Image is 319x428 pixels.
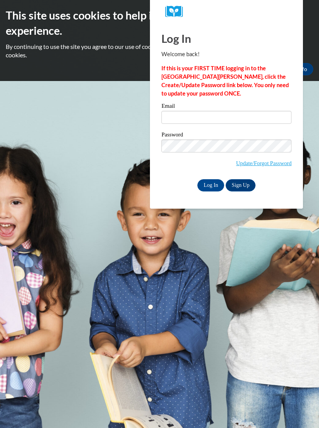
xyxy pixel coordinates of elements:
img: Logo brand [165,6,188,18]
h2: This site uses cookies to help improve your learning experience. [6,8,313,39]
a: Sign Up [226,179,256,191]
strong: If this is your FIRST TIME logging in to the [GEOGRAPHIC_DATA][PERSON_NAME], click the Create/Upd... [161,65,289,97]
input: Log In [197,179,224,191]
p: Welcome back! [161,50,291,58]
h1: Log In [161,31,291,46]
label: Password [161,132,291,139]
p: By continuing to use the site you agree to our use of cookies. Use the ‘More info’ button to read... [6,42,313,59]
label: Email [161,103,291,111]
a: Update/Forgot Password [236,160,291,166]
a: COX Campus [165,6,288,18]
